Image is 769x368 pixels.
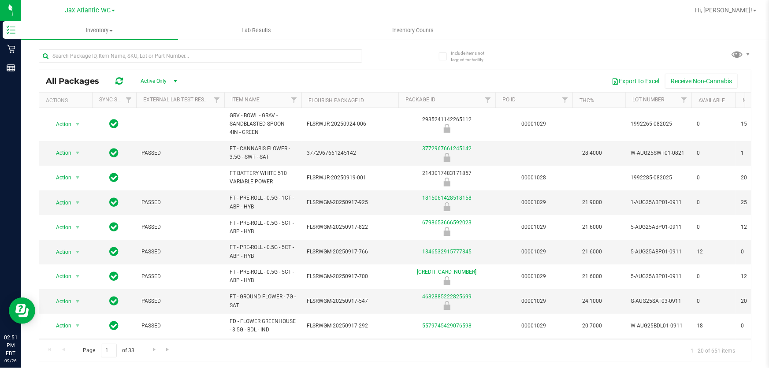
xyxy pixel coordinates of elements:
[422,323,472,329] a: 5579745429076598
[631,120,686,128] span: 1992265-082025
[307,149,393,157] span: 3772967661245142
[578,295,606,308] span: 24.1000
[397,227,497,236] div: Newly Received
[397,276,497,285] div: Newly Received
[101,344,117,357] input: 1
[397,153,497,162] div: Quarantine
[21,26,178,34] span: Inventory
[110,196,119,208] span: In Sync
[422,294,472,300] a: 4682885222825699
[631,248,686,256] span: 5-AUG25ABP01-0911
[230,268,296,285] span: FT - PRE-ROLL - 0.5G - 5CT - ABP - HYB
[230,26,283,34] span: Lab Results
[307,272,393,281] span: FLSRWGM-20250917-700
[397,124,497,133] div: Newly Received
[72,295,83,308] span: select
[72,197,83,209] span: select
[110,320,119,332] span: In Sync
[698,97,725,104] a: Available
[631,272,686,281] span: 5-AUG25ABP01-0911
[307,223,393,231] span: FLSRWGM-20250917-822
[110,171,119,184] span: In Sync
[695,7,752,14] span: Hi, [PERSON_NAME]!
[72,270,83,283] span: select
[39,49,362,63] input: Search Package ID, Item Name, SKU, Lot or Part Number...
[162,344,175,356] a: Go to the last page
[46,76,108,86] span: All Packages
[141,248,219,256] span: PASSED
[9,297,35,324] iframe: Resource center
[697,174,730,182] span: 0
[141,198,219,207] span: PASSED
[606,74,665,89] button: Export to Excel
[334,21,491,40] a: Inventory Counts
[230,169,296,186] span: FT BATTERY WHITE 510 VARIABLE POWER
[72,147,83,159] span: select
[397,178,497,186] div: Newly Received
[697,297,730,305] span: 0
[75,344,142,357] span: Page of 33
[48,147,72,159] span: Action
[397,301,497,310] div: Newly Received
[72,221,83,234] span: select
[48,221,72,234] span: Action
[632,97,664,103] a: Lot Number
[48,246,72,258] span: Action
[141,297,219,305] span: PASSED
[631,297,686,305] span: G-AUG25SAT03-0911
[417,269,477,275] a: [CREDIT_CARD_NUMBER]
[178,21,335,40] a: Lab Results
[72,320,83,332] span: select
[684,344,742,357] span: 1 - 20 of 651 items
[48,320,72,332] span: Action
[287,93,301,108] a: Filter
[231,97,260,103] a: Item Name
[697,198,730,207] span: 0
[72,171,83,184] span: select
[697,223,730,231] span: 0
[422,195,472,201] a: 1815061428518158
[230,112,296,137] span: GRV - BOWL - GRAV - SANDBLASTED SPOON - 4IN - GREEN
[397,115,497,133] div: 2935241142265112
[578,221,606,234] span: 21.6000
[631,198,686,207] span: 1-AUG25ABP01-0911
[631,149,686,157] span: W-AUG25SWT01-0821
[697,120,730,128] span: 0
[380,26,446,34] span: Inventory Counts
[405,97,435,103] a: Package ID
[230,194,296,211] span: FT - PRE-ROLL - 0.5G - 1CT - ABP - HYB
[522,199,546,205] a: 00001029
[48,197,72,209] span: Action
[110,270,119,283] span: In Sync
[4,334,17,357] p: 02:51 PM EDT
[522,323,546,329] a: 00001029
[21,21,178,40] a: Inventory
[72,118,83,130] span: select
[143,97,212,103] a: External Lab Test Result
[110,295,119,307] span: In Sync
[4,357,17,364] p: 09/26
[307,297,393,305] span: FLSRWGM-20250917-547
[48,171,72,184] span: Action
[7,26,15,34] inline-svg: Inventory
[481,93,495,108] a: Filter
[7,45,15,53] inline-svg: Retail
[307,322,393,330] span: FLSRWGM-20250917-292
[230,317,296,334] span: FD - FLOWER GREENHOUSE - 3.5G - BDL - IND
[307,248,393,256] span: FLSRWGM-20250917-766
[307,120,393,128] span: FLSRWJR-20250924-006
[522,298,546,304] a: 00001029
[307,174,393,182] span: FLSRWJR-20250919-001
[141,149,219,157] span: PASSED
[141,272,219,281] span: PASSED
[631,322,686,330] span: W-AUG25BDL01-0911
[65,7,111,14] span: Jax Atlantic WC
[397,202,497,211] div: Newly Received
[631,223,686,231] span: 5-AUG25ABP01-0911
[578,270,606,283] span: 21.6000
[631,174,686,182] span: 1992285-082025
[522,249,546,255] a: 00001029
[397,169,497,186] div: 2143017483171857
[110,221,119,233] span: In Sync
[48,295,72,308] span: Action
